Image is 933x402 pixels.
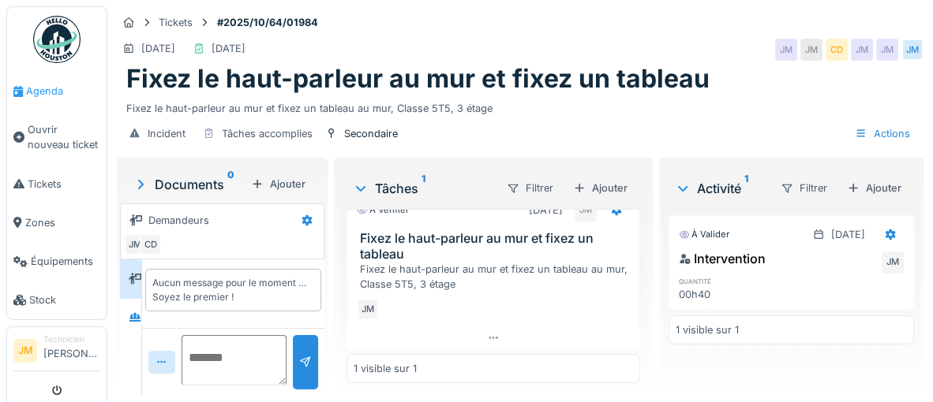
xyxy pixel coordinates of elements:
[679,228,729,241] div: À valider
[800,39,822,61] div: JM
[567,177,634,199] div: Ajouter
[679,249,766,268] div: Intervention
[575,199,597,221] div: JM
[43,333,100,345] div: Technicien
[775,39,797,61] div: JM
[126,95,914,116] div: Fixez le haut-parleur au mur et fixez un tableau au mur, Classe 5T5, 3 étage
[360,262,633,292] div: Fixez le haut-parleur au mur et fixez un tableau au mur, Classe 5T5, 3 étage
[7,110,107,164] a: Ouvrir nouveau ticket
[211,15,324,30] strong: #2025/10/64/01984
[529,203,563,218] div: [DATE]
[28,122,100,152] span: Ouvrir nouveau ticket
[841,177,908,199] div: Ajouter
[876,39,898,61] div: JM
[344,126,398,141] div: Secondaire
[43,333,100,367] li: [PERSON_NAME]
[7,242,107,281] a: Équipements
[140,233,162,255] div: CD
[679,276,751,286] h6: quantité
[500,177,560,199] div: Filtrer
[245,173,312,195] div: Ajouter
[126,64,710,94] h1: Fixez le haut-parleur au mur et fixez un tableau
[133,175,245,194] div: Documents
[28,177,100,192] span: Tickets
[25,215,100,230] span: Zones
[29,292,100,307] span: Stock
[901,39,924,61] div: JM
[354,361,417,376] div: 1 visible sur 1
[676,322,739,337] div: 1 visible sur 1
[31,254,100,269] span: Équipements
[360,231,633,261] h3: Fixez le haut-parleur au mur et fixez un tableau
[13,333,100,371] a: JM Technicien[PERSON_NAME]
[159,15,193,30] div: Tickets
[148,126,185,141] div: Incident
[675,179,767,198] div: Activité
[826,39,848,61] div: CD
[357,298,379,320] div: JM
[222,126,313,141] div: Tâches accomplies
[744,179,748,198] sup: 1
[7,281,107,319] a: Stock
[152,276,314,304] div: Aucun message pour le moment … Soyez le premier !
[141,41,175,56] div: [DATE]
[7,165,107,203] a: Tickets
[124,233,146,255] div: JM
[357,203,409,217] div: À vérifier
[679,287,751,302] div: 00h40
[882,251,904,274] div: JM
[7,203,107,242] a: Zones
[148,213,209,228] div: Demandeurs
[26,84,100,99] span: Agenda
[422,179,425,198] sup: 1
[774,177,834,199] div: Filtrer
[848,122,917,145] div: Actions
[33,16,81,63] img: Badge_color-CXgf-gQk.svg
[227,175,234,194] sup: 0
[831,227,865,242] div: [DATE]
[353,179,493,198] div: Tâches
[851,39,873,61] div: JM
[212,41,245,56] div: [DATE]
[13,339,37,363] li: JM
[7,72,107,110] a: Agenda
